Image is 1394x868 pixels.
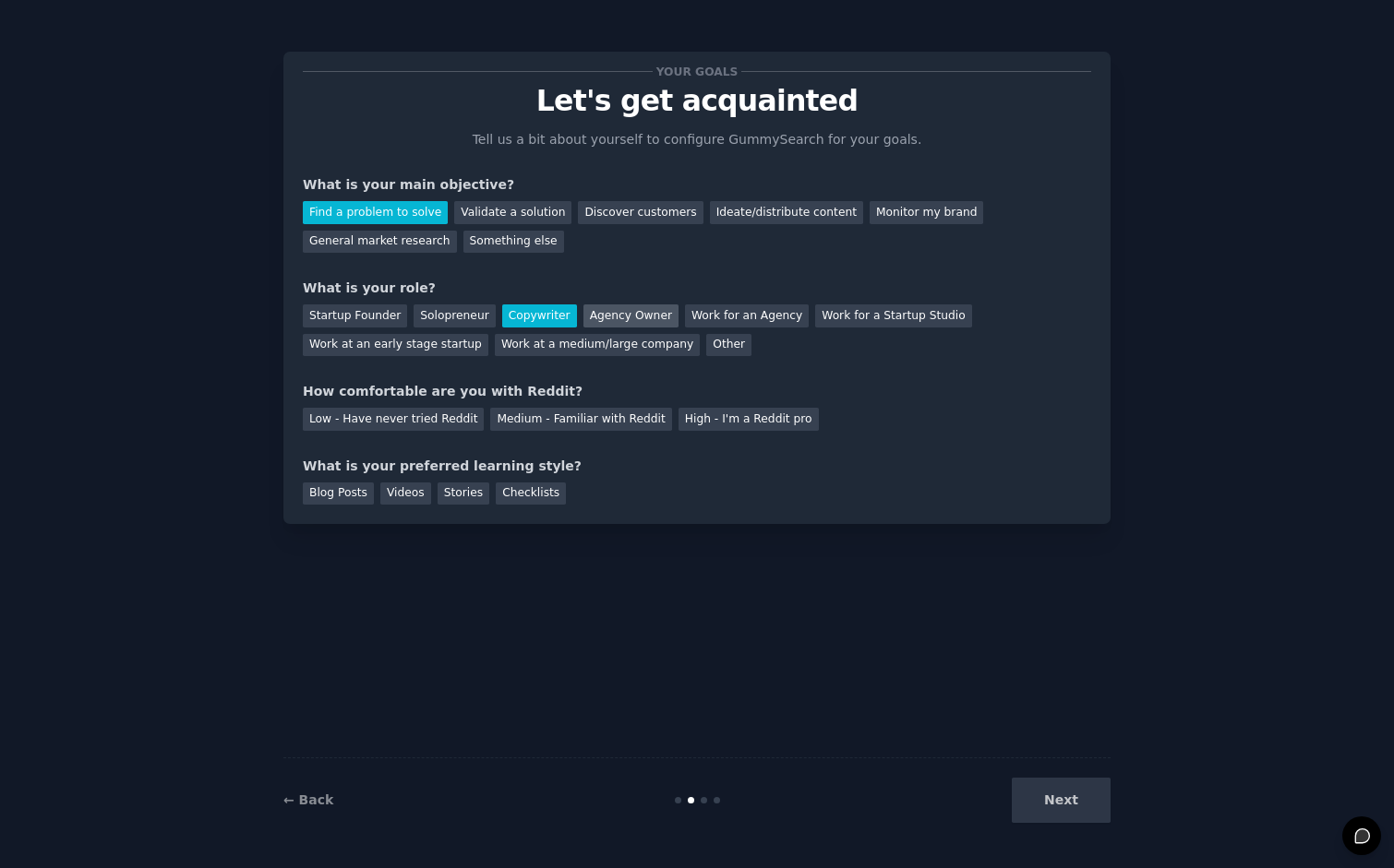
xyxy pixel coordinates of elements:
div: Other [706,334,751,357]
div: Medium - Familiar with Reddit [490,408,671,431]
div: Discover customers [578,201,703,224]
div: Something else [463,231,564,254]
div: General market research [303,231,457,254]
span: Your goals [653,62,741,81]
a: ← Back [283,792,333,807]
div: Work for a Startup Studio [815,304,971,327]
div: Solopreneur [414,304,495,327]
div: What is your main objective? [303,175,1091,195]
div: Work at an early stage startup [303,334,488,357]
div: Low - Have never tried Reddit [303,408,484,431]
div: Videos [380,482,431,505]
div: Stories [438,482,489,505]
div: Monitor my brand [870,201,983,224]
div: Agency Owner [583,304,679,327]
div: Ideate/distribute content [710,201,863,224]
div: Validate a solution [454,201,571,224]
p: Let's get acquainted [303,85,1091,117]
div: Checklists [496,482,566,505]
div: Blog Posts [303,482,374,505]
div: Startup Founder [303,304,407,327]
div: High - I'm a Reddit pro [679,408,819,431]
p: Tell us a bit about yourself to configure GummySearch for your goals. [464,130,930,149]
div: What is your preferred learning style? [303,457,1091,476]
div: Find a problem to solve [303,201,448,224]
div: Copywriter [502,304,577,327]
div: What is your role? [303,279,1091,298]
div: Work for an Agency [685,304,809,327]
div: Work at a medium/large company [495,334,700,357]
div: How comfortable are you with Reddit? [303,382,1091,401]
